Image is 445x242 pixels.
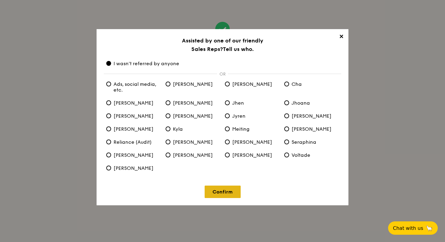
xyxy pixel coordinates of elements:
[106,113,111,118] input: Joshua [PERSON_NAME]
[337,33,345,42] span: ✕
[282,126,341,132] label: Pamela
[104,100,163,106] label: Eliza
[163,100,222,106] label: Ghee Ting
[225,113,230,118] input: Jyren Jyren
[166,126,170,131] input: Kyla Kyla
[284,100,310,106] span: Jhoana
[284,139,289,144] input: Seraphina Seraphina
[225,100,230,105] input: Jhen Jhen
[225,126,230,131] input: Meiting Meiting
[106,100,111,105] input: Eliza [PERSON_NAME]
[106,61,111,66] input: I wasn't referred by anyone I wasn't referred by anyone
[222,126,282,132] label: Meiting
[393,225,423,231] span: Chat with us
[104,165,163,171] label: Zhe Yong
[166,81,213,87] span: [PERSON_NAME]
[284,100,289,105] input: Jhoana Jhoana
[106,139,152,145] span: Reliance (Audit)
[284,126,331,132] span: [PERSON_NAME]
[106,126,111,131] input: Kenn [PERSON_NAME]
[282,100,341,106] label: Jhoana
[222,100,282,106] label: Jhen
[282,139,341,145] label: Seraphina
[106,139,111,144] input: Reliance (Audit) Reliance (Audit)
[106,153,111,157] input: Sherlyn [PERSON_NAME]
[284,152,310,158] span: Voltade
[222,113,282,119] label: Jyren
[106,152,153,158] span: [PERSON_NAME]
[225,113,246,119] span: Jyren
[217,72,228,77] p: OR
[166,113,170,118] input: Joyce [PERSON_NAME]
[106,100,153,106] span: [PERSON_NAME]
[106,81,161,93] span: Ads, social media, etc.
[282,113,341,119] label: Kathleen
[284,113,331,119] span: [PERSON_NAME]
[104,81,163,93] label: Ads, social media, etc.
[284,113,289,118] input: Kathleen [PERSON_NAME]
[166,153,170,157] input: Sophia [PERSON_NAME]
[222,81,282,87] label: Andy
[166,139,170,144] input: Samantha [PERSON_NAME]
[225,82,230,86] input: Andy [PERSON_NAME]
[225,139,272,145] span: [PERSON_NAME]
[163,113,222,119] label: Joyce
[104,152,163,158] label: Sherlyn
[282,81,341,87] label: Cha
[284,81,302,87] span: Cha
[166,100,213,106] span: [PERSON_NAME]
[104,113,163,119] label: Joshua
[284,153,289,157] input: Voltade Voltade
[426,225,433,232] span: 🦙
[163,126,222,132] label: Kyla
[166,152,213,158] span: [PERSON_NAME]
[163,81,222,87] label: Alvin
[284,139,316,145] span: Seraphina
[166,100,170,105] input: Ghee Ting [PERSON_NAME]
[225,126,249,132] span: Meiting
[106,165,153,171] span: [PERSON_NAME]
[166,139,213,145] span: [PERSON_NAME]
[104,36,341,53] h3: Assisted by one of our friendly Sales Reps?
[106,126,153,132] span: [PERSON_NAME]
[225,81,272,87] span: [PERSON_NAME]
[282,152,341,158] label: Voltade
[166,126,183,132] span: Kyla
[166,82,170,86] input: Alvin [PERSON_NAME]
[106,82,111,86] input: Ads, social media, etc. Ads, social media, etc.
[223,46,254,52] span: Tell us who.
[104,139,163,145] label: Reliance (Audit)
[166,113,213,119] span: [PERSON_NAME]
[388,221,438,235] button: Chat with us🦙
[222,139,282,145] label: Sandy
[225,139,230,144] input: Sandy [PERSON_NAME]
[106,166,111,170] input: Zhe Yong [PERSON_NAME]
[225,100,244,106] span: Jhen
[163,139,222,145] label: Samantha
[106,61,179,66] span: I wasn't referred by anyone
[106,113,153,119] span: [PERSON_NAME]
[222,152,282,158] label: Ted Chan
[225,152,272,158] span: [PERSON_NAME]
[163,152,222,158] label: Sophia
[104,61,341,66] label: I wasn't referred by anyone
[225,153,230,157] input: Ted Chan [PERSON_NAME]
[284,126,289,131] input: Pamela [PERSON_NAME]
[104,126,163,132] label: Kenn
[205,186,241,198] a: Confirm
[284,82,289,86] input: Cha Cha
